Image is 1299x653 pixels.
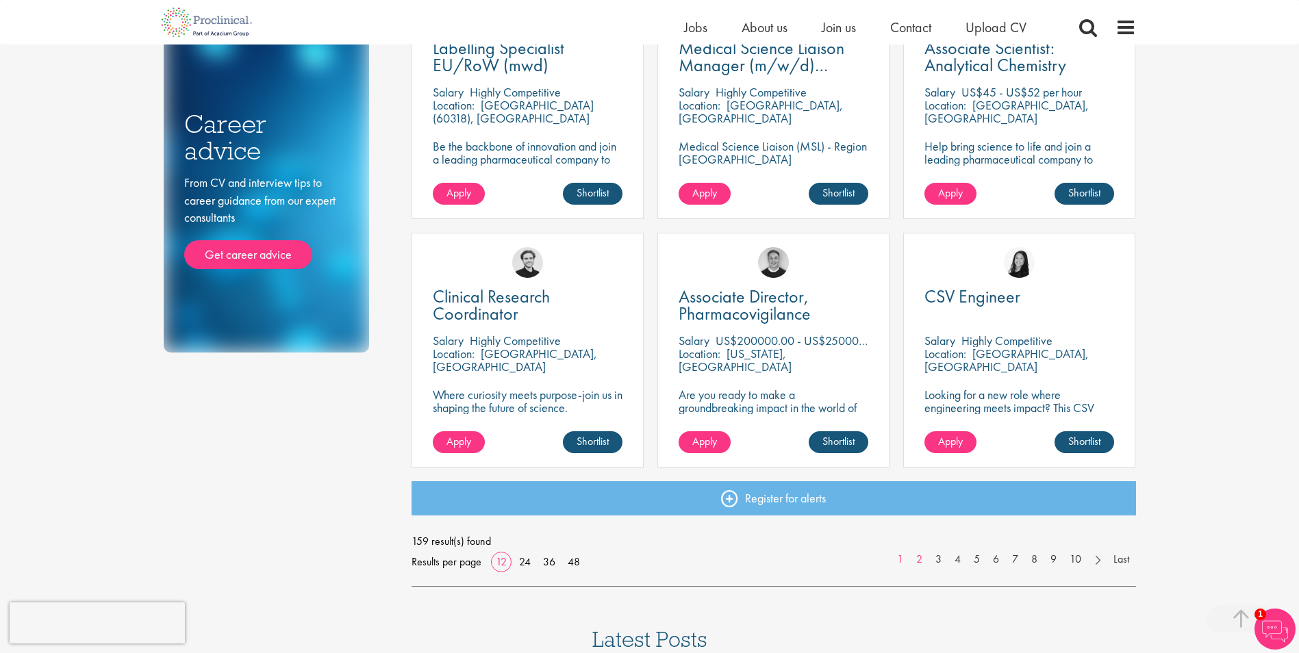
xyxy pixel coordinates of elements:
[938,434,963,448] span: Apply
[924,288,1114,305] a: CSV Engineer
[716,333,934,348] p: US$200000.00 - US$250000.00 per annum
[890,552,910,567] a: 1
[684,18,707,36] a: Jobs
[679,40,868,74] a: Medical Science Liaison Manager (m/w/d) Nephrologie
[1024,552,1044,567] a: 8
[809,431,868,453] a: Shortlist
[692,434,717,448] span: Apply
[924,140,1114,205] p: Help bring science to life and join a leading pharmaceutical company to play a key role in delive...
[679,97,843,126] p: [GEOGRAPHIC_DATA], [GEOGRAPHIC_DATA]
[679,285,811,325] span: Associate Director, Pharmacovigilance
[961,333,1052,348] p: Highly Competitive
[1004,247,1035,278] img: Numhom Sudsok
[924,333,955,348] span: Salary
[967,552,987,567] a: 5
[716,84,807,100] p: Highly Competitive
[924,285,1020,308] span: CSV Engineer
[924,97,966,113] span: Location:
[1107,552,1136,567] a: Last
[433,140,622,192] p: Be the backbone of innovation and join a leading pharmaceutical company to help keep life-changin...
[938,185,963,200] span: Apply
[433,388,622,414] p: Where curiosity meets purpose-join us in shaping the future of science.
[470,84,561,100] p: Highly Competitive
[433,36,564,77] span: Labelling Specialist EU/RoW (mwd)
[10,602,185,643] iframe: reCAPTCHA
[433,431,485,453] a: Apply
[679,97,720,113] span: Location:
[924,40,1114,74] a: Associate Scientist: Analytical Chemistry
[412,552,481,572] span: Results per page
[412,531,1136,552] span: 159 result(s) found
[563,431,622,453] a: Shortlist
[412,481,1136,515] a: Register for alerts
[433,183,485,205] a: Apply
[692,185,717,200] span: Apply
[924,84,955,100] span: Salary
[924,431,976,453] a: Apply
[679,333,709,348] span: Salary
[961,84,1082,100] p: US$45 - US$52 per hour
[679,388,868,453] p: Are you ready to make a groundbreaking impact in the world of biotechnology? Join a growing compa...
[433,346,475,361] span: Location:
[679,288,868,322] a: Associate Director, Pharmacovigilance
[966,18,1026,36] a: Upload CV
[924,346,1089,374] p: [GEOGRAPHIC_DATA], [GEOGRAPHIC_DATA]
[433,97,594,126] p: [GEOGRAPHIC_DATA] (60318), [GEOGRAPHIC_DATA]
[433,84,464,100] span: Salary
[679,183,731,205] a: Apply
[433,285,550,325] span: Clinical Research Coordinator
[924,183,976,205] a: Apply
[929,552,948,567] a: 3
[809,183,868,205] a: Shortlist
[470,333,561,348] p: Highly Competitive
[742,18,787,36] a: About us
[1254,609,1296,650] img: Chatbot
[433,97,475,113] span: Location:
[491,554,512,569] a: 12
[1005,552,1025,567] a: 7
[446,185,471,200] span: Apply
[184,240,312,269] a: Get career advice
[446,434,471,448] span: Apply
[986,552,1006,567] a: 6
[433,288,622,322] a: Clinical Research Coordinator
[184,111,349,164] h3: Career advice
[679,84,709,100] span: Salary
[1055,183,1114,205] a: Shortlist
[948,552,968,567] a: 4
[512,247,543,278] img: Nico Kohlwes
[433,333,464,348] span: Salary
[1044,552,1063,567] a: 9
[1055,431,1114,453] a: Shortlist
[679,431,731,453] a: Apply
[538,554,560,569] a: 36
[514,554,535,569] a: 24
[679,140,868,166] p: Medical Science Liaison (MSL) - Region [GEOGRAPHIC_DATA]
[679,346,792,374] p: [US_STATE], [GEOGRAPHIC_DATA]
[433,346,597,374] p: [GEOGRAPHIC_DATA], [GEOGRAPHIC_DATA]
[563,183,622,205] a: Shortlist
[890,18,931,36] a: Contact
[909,552,929,567] a: 2
[924,97,1089,126] p: [GEOGRAPHIC_DATA], [GEOGRAPHIC_DATA]
[679,36,844,94] span: Medical Science Liaison Manager (m/w/d) Nephrologie
[184,174,349,269] div: From CV and interview tips to career guidance from our expert consultants
[758,247,789,278] img: Bo Forsen
[433,40,622,74] a: Labelling Specialist EU/RoW (mwd)
[924,36,1066,77] span: Associate Scientist: Analytical Chemistry
[563,554,585,569] a: 48
[924,346,966,361] span: Location:
[679,346,720,361] span: Location:
[822,18,856,36] a: Join us
[1063,552,1088,567] a: 10
[924,388,1114,427] p: Looking for a new role where engineering meets impact? This CSV Engineer role is calling your name!
[1254,609,1266,620] span: 1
